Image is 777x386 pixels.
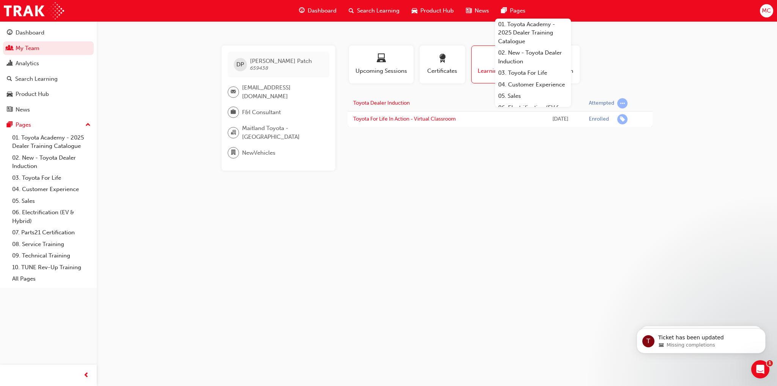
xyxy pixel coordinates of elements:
[9,239,94,250] a: 08. Service Training
[589,116,609,123] div: Enrolled
[9,172,94,184] a: 03. Toyota For Life
[83,371,89,380] span: prev-icon
[495,47,571,67] a: 02. New - Toyota Dealer Induction
[751,360,769,378] iframe: Intercom live chat
[16,28,44,37] div: Dashboard
[438,54,447,64] span: award-icon
[767,360,773,366] span: 1
[589,100,614,107] div: Attempted
[231,128,236,138] span: organisation-icon
[3,56,94,71] a: Analytics
[16,121,31,129] div: Pages
[3,87,94,101] a: Product Hub
[495,90,571,102] a: 05. Sales
[242,124,323,141] span: Maitland Toyota - [GEOGRAPHIC_DATA]
[3,118,94,132] button: Pages
[762,6,771,15] span: MC
[9,262,94,273] a: 10. TUNE Rev-Up Training
[353,116,456,122] a: Toyota For Life In Action - Virtual Classroom
[7,91,13,98] span: car-icon
[15,75,58,83] div: Search Learning
[16,59,39,68] div: Analytics
[293,3,343,19] a: guage-iconDashboard
[495,102,571,122] a: 06. Electrification (EV & Hybrid)
[406,3,460,19] a: car-iconProduct Hub
[9,250,94,262] a: 09. Technical Training
[377,54,386,64] span: laptop-icon
[349,6,354,16] span: search-icon
[3,24,94,118] button: DashboardMy TeamAnalyticsSearch LearningProduct HubNews
[357,6,400,15] span: Search Learning
[625,312,777,366] iframe: Intercom notifications message
[308,6,337,15] span: Dashboard
[3,103,94,117] a: News
[477,67,522,75] span: Learning History
[495,79,571,91] a: 04. Customer Experience
[471,46,528,83] button: Learning History
[9,132,94,152] a: 01. Toyota Academy - 2025 Dealer Training Catalogue
[9,152,94,172] a: 02. New - Toyota Dealer Induction
[9,273,94,285] a: All Pages
[495,19,571,47] a: 01. Toyota Academy - 2025 Dealer Training Catalogue
[16,105,30,114] div: News
[250,58,312,64] span: [PERSON_NAME] Patch
[349,46,414,83] button: Upcoming Sessions
[9,207,94,227] a: 06. Electrification (EV & Hybrid)
[7,60,13,67] span: chart-icon
[495,67,571,79] a: 03. Toyota For Life
[7,45,13,52] span: people-icon
[425,67,459,75] span: Certificates
[9,195,94,207] a: 05. Sales
[242,108,281,117] span: F&I Consultant
[242,83,323,100] span: [EMAIL_ADDRESS][DOMAIN_NAME]
[3,41,94,55] a: My Team
[3,26,94,40] a: Dashboard
[760,4,773,17] button: MC
[16,90,49,99] div: Product Hub
[4,2,64,19] img: Trak
[9,184,94,195] a: 04. Customer Experience
[510,6,525,15] span: Pages
[250,65,268,71] span: 659438
[7,107,13,113] span: news-icon
[617,98,628,108] span: learningRecordVerb_ATTEMPT-icon
[420,6,454,15] span: Product Hub
[420,46,465,83] button: Certificates
[231,107,236,117] span: briefcase-icon
[231,87,236,97] span: email-icon
[7,30,13,36] span: guage-icon
[231,148,236,158] span: department-icon
[353,100,410,106] a: Toyota Dealer Induction
[9,227,94,239] a: 07. Parts21 Certification
[501,6,507,16] span: pages-icon
[355,67,408,75] span: Upcoming Sessions
[242,149,275,157] span: NewVehicles
[495,3,532,19] a: pages-iconPages
[236,60,244,69] span: DP
[475,6,489,15] span: News
[412,6,417,16] span: car-icon
[343,3,406,19] a: search-iconSearch Learning
[543,115,577,124] div: Thu Jun 05 2025 08:30:49 GMT+1000 (Australian Eastern Standard Time)
[299,6,305,16] span: guage-icon
[7,76,12,83] span: search-icon
[460,3,495,19] a: news-iconNews
[3,72,94,86] a: Search Learning
[85,120,91,130] span: up-icon
[466,6,472,16] span: news-icon
[7,122,13,129] span: pages-icon
[617,114,628,124] span: learningRecordVerb_ENROLL-icon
